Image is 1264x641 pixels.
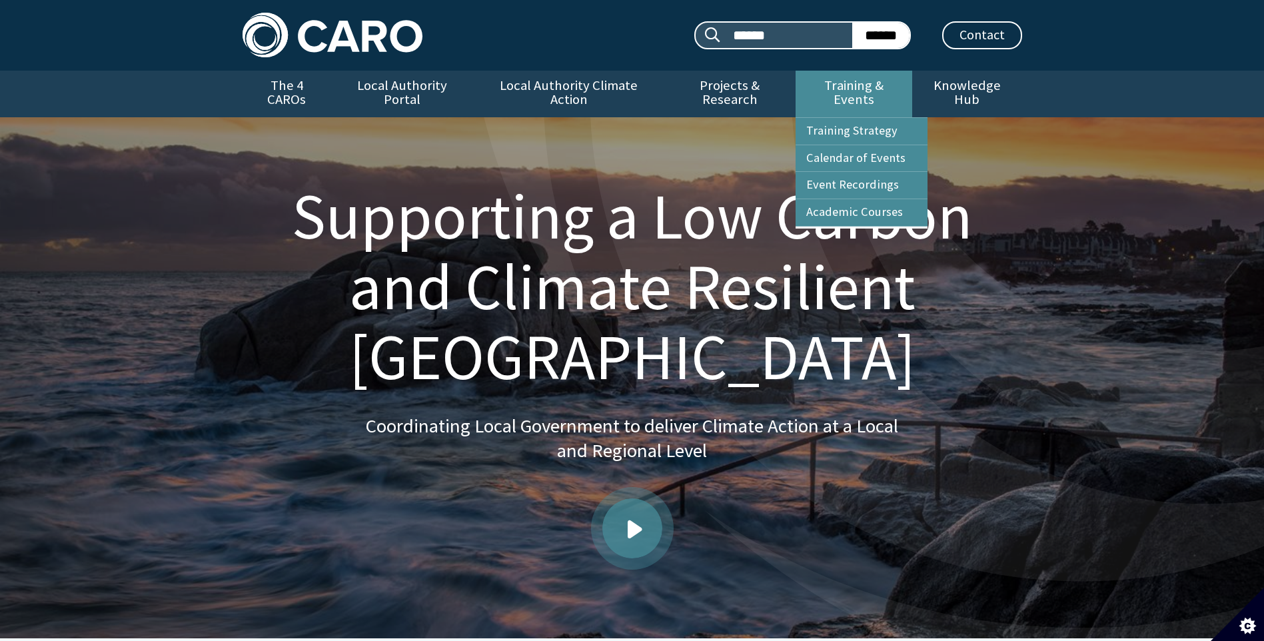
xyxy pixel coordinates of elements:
[796,199,928,226] a: Academic Courses
[796,71,912,117] a: Training & Events
[664,71,796,117] a: Projects & Research
[912,71,1021,117] a: Knowledge Hub
[1211,588,1264,641] button: Set cookie preferences
[243,71,331,117] a: The 4 CAROs
[796,145,928,172] a: Calendar of Events
[796,172,928,199] a: Event Recordings
[796,118,928,145] a: Training Strategy
[331,71,474,117] a: Local Authority Portal
[602,498,662,558] a: Play video
[243,13,422,57] img: Caro logo
[366,414,899,464] p: Coordinating Local Government to deliver Climate Action at a Local and Regional Level
[474,71,664,117] a: Local Authority Climate Action
[259,181,1006,392] h1: Supporting a Low Carbon and Climate Resilient [GEOGRAPHIC_DATA]
[942,21,1022,49] a: Contact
